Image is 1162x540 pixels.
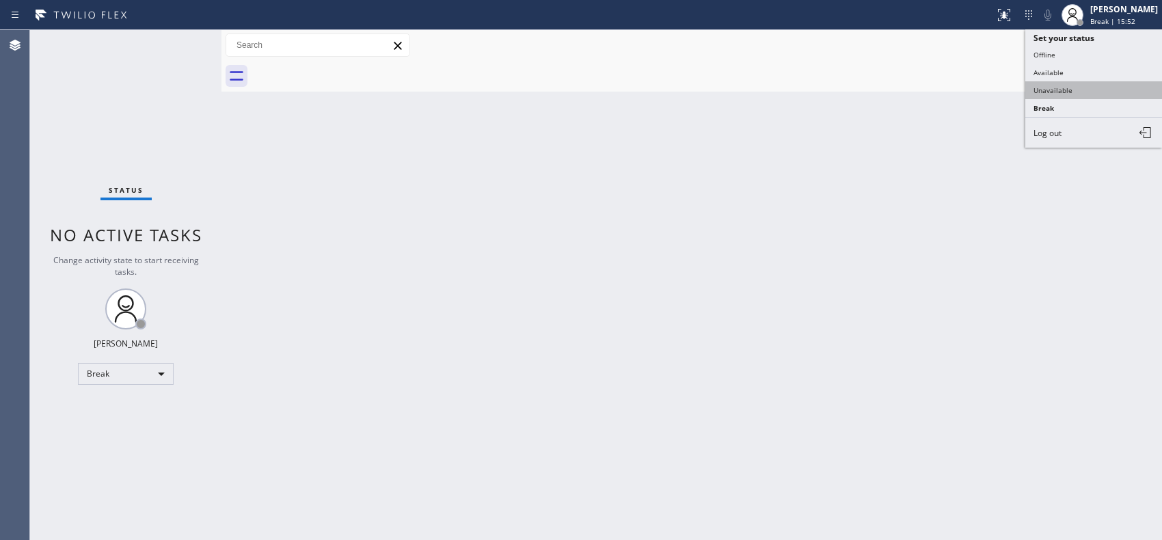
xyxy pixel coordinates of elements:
span: Break | 15:52 [1090,16,1135,26]
div: [PERSON_NAME] [94,338,158,349]
span: Change activity state to start receiving tasks. [53,254,199,278]
span: No active tasks [50,224,202,246]
div: [PERSON_NAME] [1090,3,1158,15]
button: Mute [1038,5,1057,25]
span: Status [109,185,144,195]
input: Search [226,34,409,56]
div: Break [78,363,174,385]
